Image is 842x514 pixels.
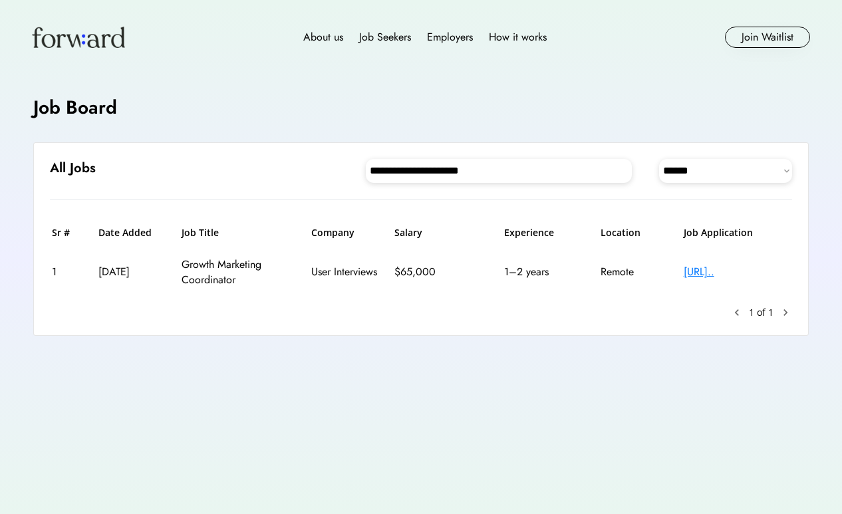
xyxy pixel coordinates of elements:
div: Growth Marketing Coordinator [182,257,295,287]
div: How it works [489,29,547,45]
div: 1–2 years [504,265,584,279]
h6: Company [311,226,378,239]
img: Forward logo [32,27,125,48]
div: 1 of 1 [749,306,773,319]
div: [URL].. [684,265,790,279]
button: chevron_right [779,306,792,319]
h6: Experience [504,226,584,239]
h6: Date Added [98,226,165,239]
h6: Sr # [52,226,82,239]
h4: Job Board [33,94,117,120]
div: Job Seekers [359,29,411,45]
div: $65,000 [394,265,488,279]
h6: Job Application [684,226,790,239]
div: Remote [601,265,667,279]
div: About us [303,29,343,45]
div: Employers [427,29,473,45]
button: Join Waitlist [725,27,810,48]
div: 1 [52,265,82,279]
h6: Salary [394,226,488,239]
div: User Interviews [311,265,378,279]
h6: Job Title [182,226,219,239]
div: [DATE] [98,265,165,279]
button: keyboard_arrow_left [730,306,744,319]
h6: All Jobs [50,159,96,178]
h6: Location [601,226,667,239]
